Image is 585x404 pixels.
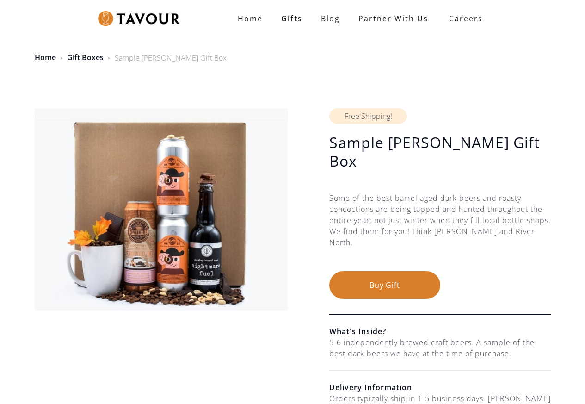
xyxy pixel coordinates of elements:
div: 5-6 independently brewed craft beers. A sample of the best dark beers we have at the time of purc... [329,337,551,359]
h1: Sample [PERSON_NAME] Gift Box [329,133,551,170]
a: Gift Boxes [67,52,104,62]
strong: Careers [449,9,483,28]
h6: Delivery Information [329,382,551,393]
a: Gifts [272,9,312,28]
a: Blog [312,9,349,28]
a: Home [35,52,56,62]
strong: Home [238,13,263,24]
button: Buy Gift [329,271,440,299]
h6: What's Inside? [329,326,551,337]
a: Careers [437,6,490,31]
div: Some of the best barrel aged dark beers and roasty concoctions are being tapped and hunted throug... [329,193,551,271]
div: Free Shipping! [329,108,407,124]
a: Home [228,9,272,28]
div: Sample [PERSON_NAME] Gift Box [115,52,227,63]
a: partner with us [349,9,437,28]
